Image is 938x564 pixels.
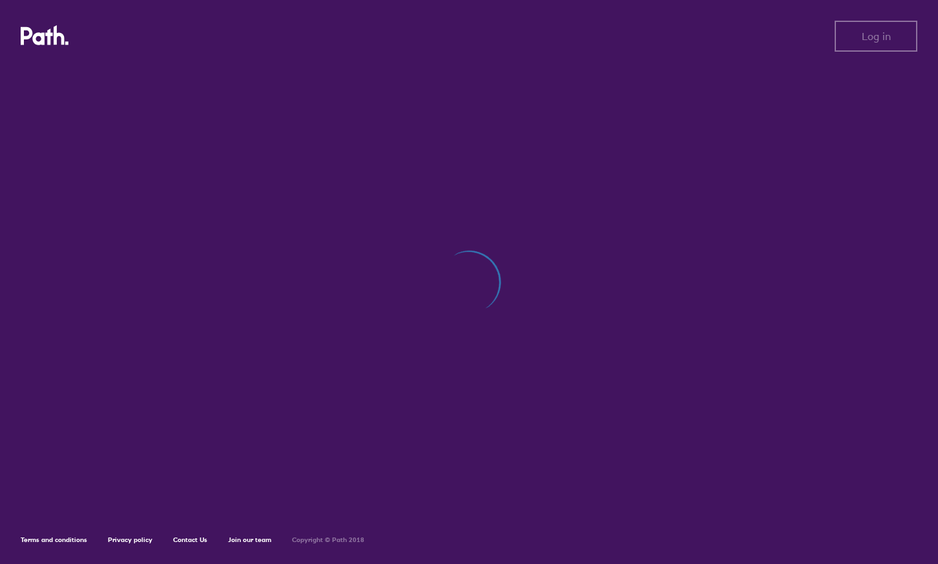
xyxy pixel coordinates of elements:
[108,536,152,544] a: Privacy policy
[228,536,271,544] a: Join our team
[835,21,917,52] button: Log in
[292,536,364,544] h6: Copyright © Path 2018
[21,536,87,544] a: Terms and conditions
[173,536,207,544] a: Contact Us
[862,30,891,42] span: Log in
